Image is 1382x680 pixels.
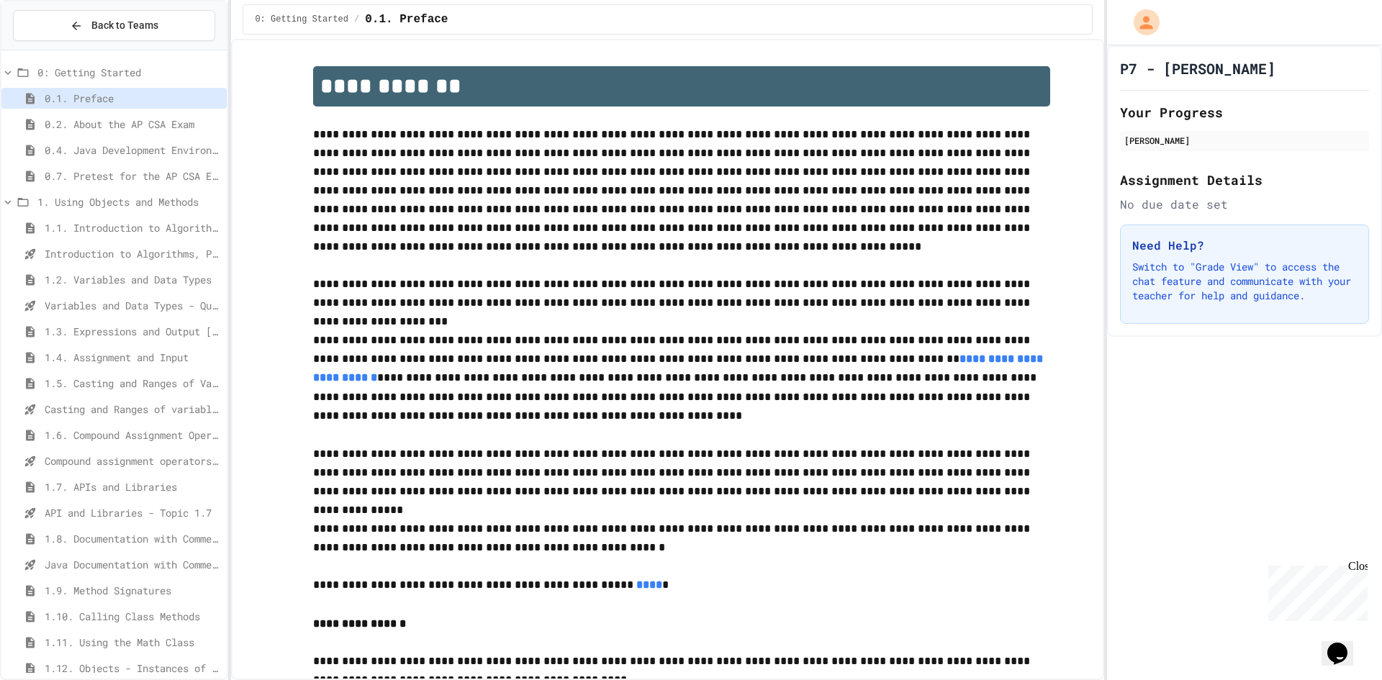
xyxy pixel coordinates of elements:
span: / [354,14,359,25]
span: API and Libraries - Topic 1.7 [45,505,221,520]
div: My Account [1119,6,1163,39]
p: Switch to "Grade View" to access the chat feature and communicate with your teacher for help and ... [1132,260,1357,303]
span: 1.7. APIs and Libraries [45,479,221,494]
span: 1.10. Calling Class Methods [45,609,221,624]
span: 1.4. Assignment and Input [45,350,221,365]
span: 1.6. Compound Assignment Operators [45,427,221,443]
iframe: chat widget [1322,622,1368,666]
span: 1.5. Casting and Ranges of Values [45,376,221,391]
h2: Your Progress [1120,102,1369,122]
span: 0.4. Java Development Environments [45,142,221,158]
span: 1.9. Method Signatures [45,583,221,598]
span: 1. Using Objects and Methods [37,194,221,209]
h1: P7 - [PERSON_NAME] [1120,58,1275,78]
span: 0.7. Pretest for the AP CSA Exam [45,168,221,183]
span: 0: Getting Started [37,65,221,80]
h3: Need Help? [1132,237,1357,254]
span: 0.1. Preface [45,91,221,106]
span: Variables and Data Types - Quiz [45,298,221,313]
span: Introduction to Algorithms, Programming, and Compilers [45,246,221,261]
span: Casting and Ranges of variables - Quiz [45,402,221,417]
div: Chat with us now!Close [6,6,99,91]
span: 0.1. Preface [365,11,448,28]
div: [PERSON_NAME] [1124,134,1365,147]
span: 0: Getting Started [255,14,348,25]
span: 1.12. Objects - Instances of Classes [45,661,221,676]
span: 1.1. Introduction to Algorithms, Programming, and Compilers [45,220,221,235]
button: Back to Teams [13,10,215,41]
span: 0.2. About the AP CSA Exam [45,117,221,132]
span: Java Documentation with Comments - Topic 1.8 [45,557,221,572]
span: 1.2. Variables and Data Types [45,272,221,287]
span: Back to Teams [91,18,158,33]
iframe: chat widget [1263,560,1368,621]
h2: Assignment Details [1120,170,1369,190]
span: 1.8. Documentation with Comments and Preconditions [45,531,221,546]
div: No due date set [1120,196,1369,213]
span: 1.3. Expressions and Output [New] [45,324,221,339]
span: 1.11. Using the Math Class [45,635,221,650]
span: Compound assignment operators - Quiz [45,453,221,468]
